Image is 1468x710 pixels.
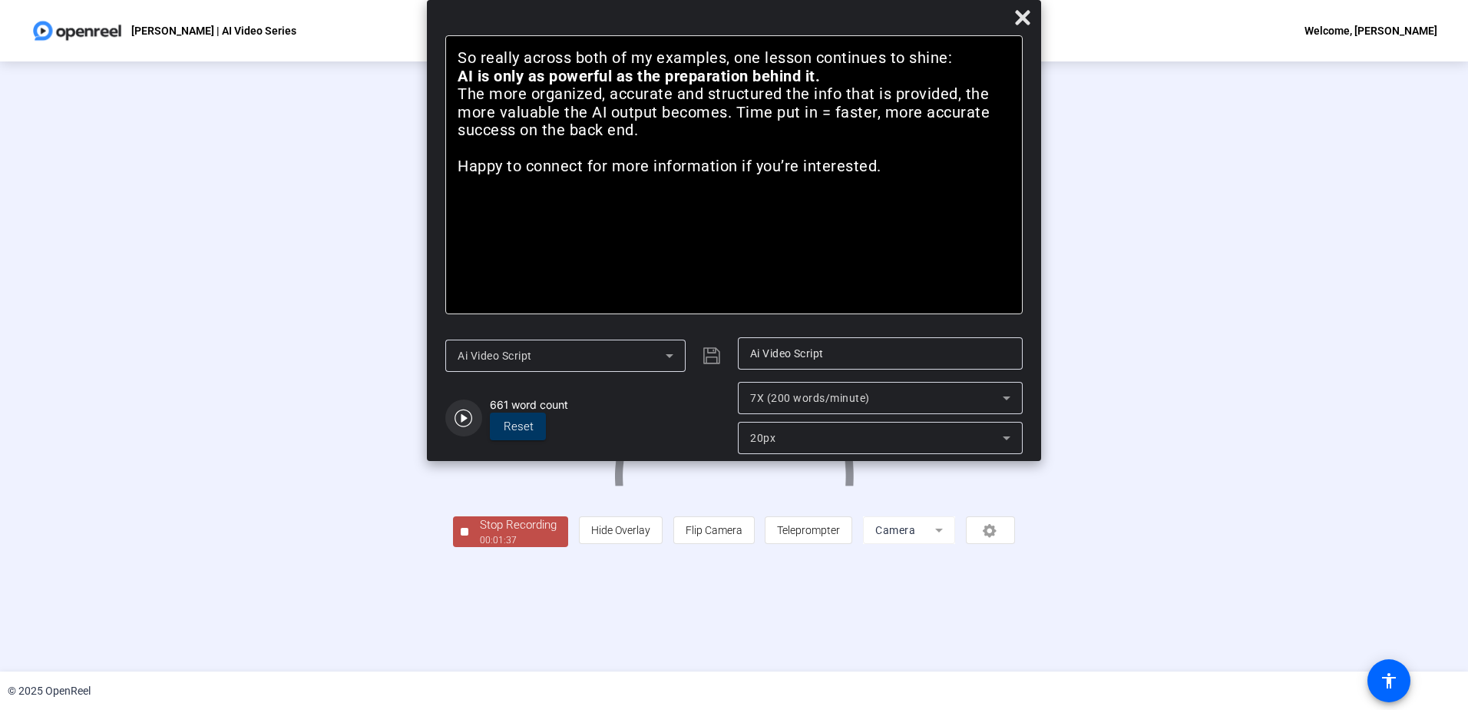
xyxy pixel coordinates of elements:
[686,524,742,536] span: Flip Camera
[8,683,91,699] div: © 2025 OpenReel
[458,158,1010,175] p: Happy to connect for more information if you’re interested.
[480,516,557,534] div: Stop Recording
[1304,22,1437,40] div: Welcome, [PERSON_NAME]
[490,396,568,413] div: 661 word count
[458,49,1010,85] p: So really across both of my examples, one lesson continues to shine:
[777,524,840,536] span: Teleprompter
[31,15,124,46] img: OpenReel logo
[1380,672,1398,690] mat-icon: accessibility
[458,67,820,85] strong: AI is only as powerful as the preparation behind it.
[458,85,1010,139] li: The more organized, accurate and structured the info that is provided, the more valuable the AI o...
[750,392,870,404] span: 7X (200 words/minute)
[750,432,775,444] span: 20px
[504,420,534,433] span: Reset
[480,533,557,547] div: 00:01:37
[131,22,296,40] p: [PERSON_NAME] | AI Video Series
[490,413,546,440] button: Reset
[458,350,532,362] span: Ai Video Script
[750,344,1010,363] input: Title
[591,524,650,536] span: Hide Overlay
